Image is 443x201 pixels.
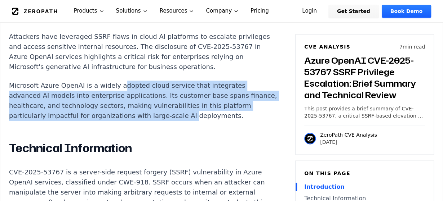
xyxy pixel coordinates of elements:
h2: Technical Information [9,141,277,156]
p: This post provides a brief summary of CVE-2025-53767, a critical SSRF-based elevation of privileg... [304,105,425,120]
p: 7 min read [399,44,425,51]
a: Book Demo [382,5,431,18]
p: Microsoft Azure OpenAI is a widely adopted cloud service that integrates advanced AI models into ... [9,81,277,121]
a: Get Started [328,5,379,18]
p: [DATE] [320,139,377,146]
a: Login [293,5,325,18]
h6: On this page [304,170,425,177]
img: ZeroPath CVE Analysis [304,133,316,145]
h3: Azure OpenAI CVE-2025-53767 SSRF Privilege Escalation: Brief Summary and Technical Review [304,55,425,101]
h6: CVE Analysis [304,44,350,51]
p: Attackers have leveraged SSRF flaws in cloud AI platforms to escalate privileges and access sensi... [9,32,277,72]
p: ZeroPath CVE Analysis [320,132,377,139]
a: Introduction [304,183,425,191]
